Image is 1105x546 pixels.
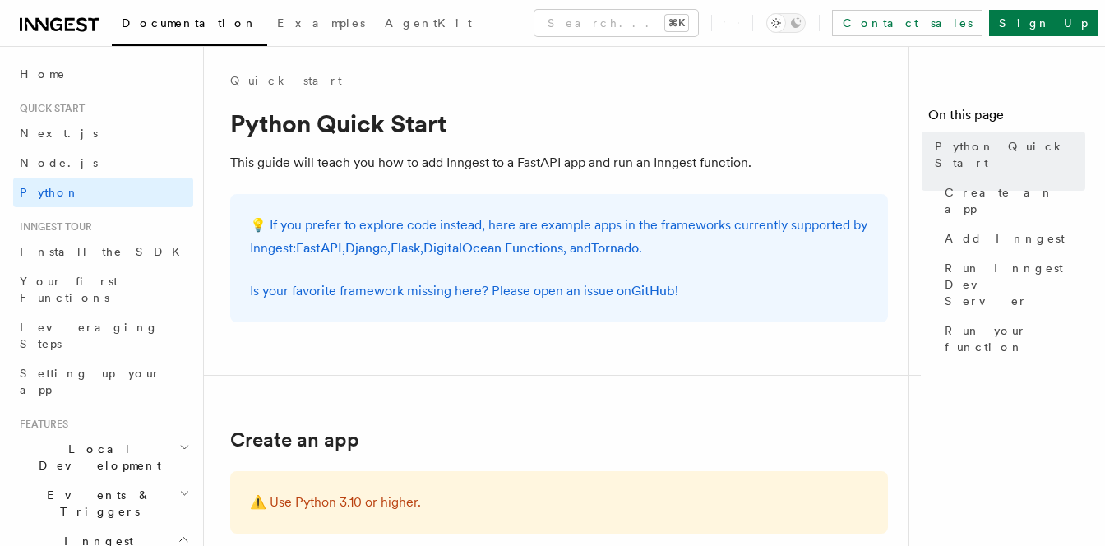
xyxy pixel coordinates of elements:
span: Quick start [13,102,85,115]
p: ⚠️ Use Python 3.10 or higher. [250,491,868,514]
span: Documentation [122,16,257,30]
a: Quick start [230,72,342,89]
span: Your first Functions [20,275,118,304]
a: Run your function [938,316,1085,362]
span: Run Inngest Dev Server [945,260,1085,309]
a: Documentation [112,5,267,46]
a: Tornado [591,240,639,256]
span: Home [20,66,66,82]
p: Is your favorite framework missing here? Please open an issue on ! [250,280,868,303]
a: FastAPI [296,240,342,256]
a: DigitalOcean Functions [423,240,563,256]
span: Install the SDK [20,245,190,258]
p: This guide will teach you how to add Inngest to a FastAPI app and run an Inngest function. [230,151,888,174]
span: Leveraging Steps [20,321,159,350]
span: Run your function [945,322,1085,355]
button: Search...⌘K [534,10,698,36]
span: Examples [277,16,365,30]
a: Create an app [230,428,359,451]
button: Events & Triggers [13,480,193,526]
a: Sign Up [989,10,1098,36]
a: Django [345,240,387,256]
span: Create an app [945,184,1085,217]
span: Next.js [20,127,98,140]
a: Setting up your app [13,359,193,405]
span: AgentKit [385,16,472,30]
a: Install the SDK [13,237,193,266]
a: AgentKit [375,5,482,44]
span: Features [13,418,68,431]
a: Leveraging Steps [13,312,193,359]
a: Python Quick Start [928,132,1085,178]
span: Inngest tour [13,220,92,234]
a: Python [13,178,193,207]
a: Node.js [13,148,193,178]
span: Local Development [13,441,179,474]
button: Local Development [13,434,193,480]
a: Create an app [938,178,1085,224]
span: Setting up your app [20,367,161,396]
kbd: ⌘K [665,15,688,31]
button: Toggle dark mode [766,13,806,33]
span: Python Quick Start [935,138,1085,171]
h1: Python Quick Start [230,109,888,138]
a: Your first Functions [13,266,193,312]
a: Run Inngest Dev Server [938,253,1085,316]
a: Next.js [13,118,193,148]
a: GitHub [631,283,675,298]
p: 💡 If you prefer to explore code instead, here are example apps in the frameworks currently suppor... [250,214,868,260]
a: Examples [267,5,375,44]
span: Node.js [20,156,98,169]
span: Events & Triggers [13,487,179,520]
a: Home [13,59,193,89]
span: Add Inngest [945,230,1065,247]
a: Contact sales [832,10,982,36]
span: Python [20,186,80,199]
h4: On this page [928,105,1085,132]
a: Flask [391,240,420,256]
a: Add Inngest [938,224,1085,253]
